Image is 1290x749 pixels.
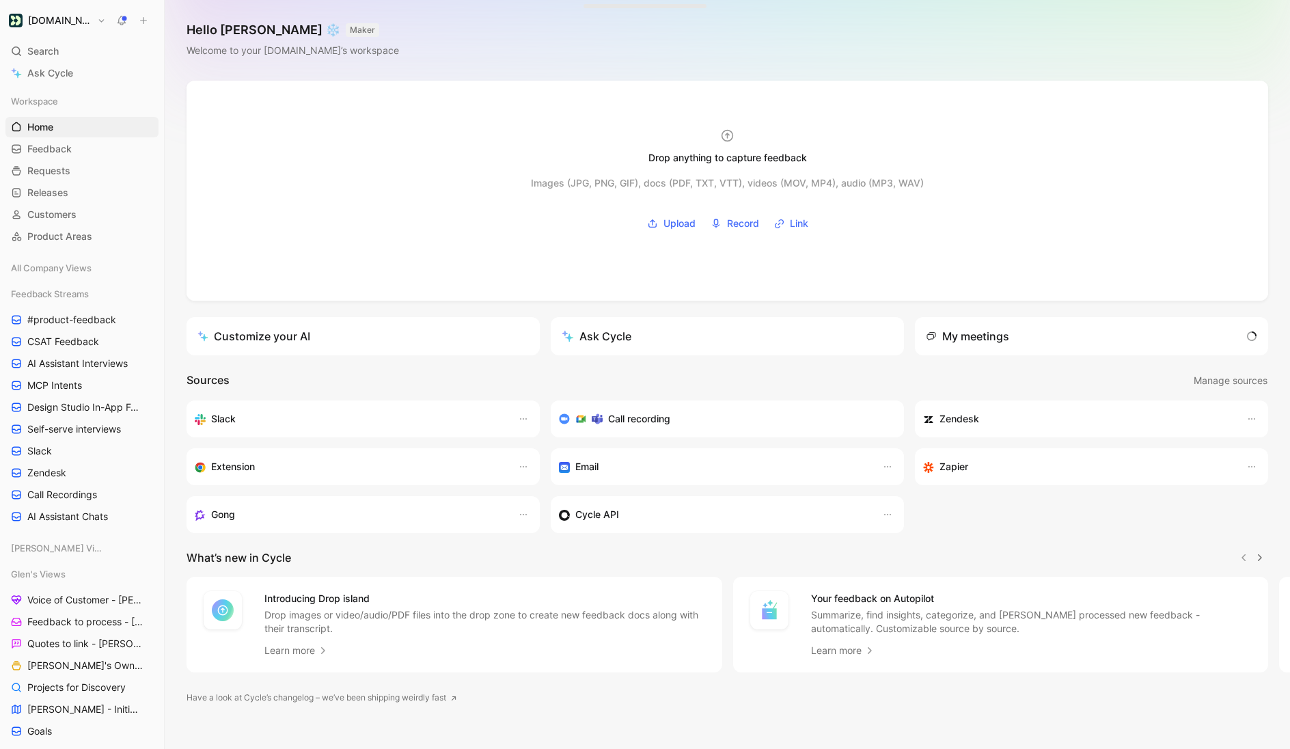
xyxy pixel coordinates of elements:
[926,328,1009,344] div: My meetings
[197,328,310,344] div: Customize your AI
[27,703,141,716] span: [PERSON_NAME] - Initiatives
[5,590,159,610] a: Voice of Customer - [PERSON_NAME]
[187,42,399,59] div: Welcome to your [DOMAIN_NAME]’s workspace
[27,681,126,694] span: Projects for Discovery
[5,397,159,418] a: Design Studio In-App Feedback
[5,612,159,632] a: Feedback to process - [PERSON_NAME]
[5,310,159,330] a: #product-feedback
[27,444,52,458] span: Slack
[811,642,875,659] a: Learn more
[27,724,52,738] span: Goals
[211,411,236,427] h3: Slack
[27,230,92,243] span: Product Areas
[27,593,143,607] span: Voice of Customer - [PERSON_NAME]
[27,466,66,480] span: Zendesk
[27,400,142,414] span: Design Studio In-App Feedback
[562,328,631,344] div: Ask Cycle
[5,419,159,439] a: Self-serve interviews
[5,91,159,111] div: Workspace
[264,608,706,636] p: Drop images or video/audio/PDF files into the drop zone to create new feedback docs along with th...
[5,353,159,374] a: AI Assistant Interviews
[706,213,764,234] button: Record
[27,142,72,156] span: Feedback
[575,506,619,523] h3: Cycle API
[811,608,1252,636] p: Summarize, find insights, categorize, and [PERSON_NAME] processed new feedback - automatically. C...
[187,22,399,38] h1: Hello [PERSON_NAME] ❄️
[27,43,59,59] span: Search
[790,215,808,232] span: Link
[195,506,504,523] div: Capture feedback from your incoming calls
[811,590,1252,607] h4: Your feedback on Autopilot
[5,441,159,461] a: Slack
[5,63,159,83] a: Ask Cycle
[346,23,379,37] button: MAKER
[5,226,159,247] a: Product Areas
[531,175,924,191] div: Images (JPG, PNG, GIF), docs (PDF, TXT, VTT), videos (MOV, MP4), audio (MP3, WAV)
[187,691,457,705] a: Have a look at Cycle’s changelog – we’ve been shipping weirdly fast
[5,161,159,181] a: Requests
[642,213,700,234] button: Upload
[27,637,142,651] span: Quotes to link - [PERSON_NAME]
[187,372,230,390] h2: Sources
[11,261,92,275] span: All Company Views
[727,215,759,232] span: Record
[5,655,159,676] a: [PERSON_NAME]'s Owned Projects
[27,186,68,200] span: Releases
[264,642,329,659] a: Learn more
[27,659,143,672] span: [PERSON_NAME]'s Owned Projects
[5,182,159,203] a: Releases
[5,699,159,720] a: [PERSON_NAME] - Initiatives
[11,94,58,108] span: Workspace
[923,411,1233,427] div: Sync customers and create docs
[5,117,159,137] a: Home
[551,317,904,355] button: Ask Cycle
[5,485,159,505] a: Call Recordings
[608,411,670,427] h3: Call recording
[5,721,159,741] a: Goals
[648,150,807,166] div: Drop anything to capture feedback
[28,14,92,27] h1: [DOMAIN_NAME]
[27,357,128,370] span: AI Assistant Interviews
[195,411,504,427] div: Sync your customers, send feedback and get updates in Slack
[559,411,885,427] div: Record & transcribe meetings from Zoom, Meet & Teams.
[923,459,1233,475] div: Capture feedback from thousands of sources with Zapier (survey results, recordings, sheets, etc).
[939,411,979,427] h3: Zendesk
[5,538,159,558] div: [PERSON_NAME] Views
[939,459,968,475] h3: Zapier
[27,120,53,134] span: Home
[27,65,73,81] span: Ask Cycle
[11,567,66,581] span: Glen's Views
[264,590,706,607] h4: Introducing Drop island
[663,215,696,232] span: Upload
[211,459,255,475] h3: Extension
[27,335,99,349] span: CSAT Feedback
[5,677,159,698] a: Projects for Discovery
[5,538,159,562] div: [PERSON_NAME] Views
[5,258,159,278] div: All Company Views
[5,11,109,30] button: Customer.io[DOMAIN_NAME]
[5,506,159,527] a: AI Assistant Chats
[1193,372,1268,390] button: Manage sources
[11,541,104,555] span: [PERSON_NAME] Views
[5,41,159,62] div: Search
[27,488,97,502] span: Call Recordings
[27,164,70,178] span: Requests
[5,375,159,396] a: MCP Intents
[5,331,159,352] a: CSAT Feedback
[195,459,504,475] div: Capture feedback from anywhere on the web
[11,287,89,301] span: Feedback Streams
[5,463,159,483] a: Zendesk
[27,208,77,221] span: Customers
[27,510,108,523] span: AI Assistant Chats
[769,213,813,234] button: Link
[559,506,868,523] div: Sync customers & send feedback from custom sources. Get inspired by our favorite use case
[27,422,121,436] span: Self-serve interviews
[5,284,159,304] div: Feedback Streams
[5,564,159,584] div: Glen's Views
[27,313,116,327] span: #product-feedback
[1194,372,1267,389] span: Manage sources
[211,506,235,523] h3: Gong
[5,139,159,159] a: Feedback
[5,634,159,654] a: Quotes to link - [PERSON_NAME]
[5,564,159,741] div: Glen's ViewsVoice of Customer - [PERSON_NAME]Feedback to process - [PERSON_NAME]Quotes to link - ...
